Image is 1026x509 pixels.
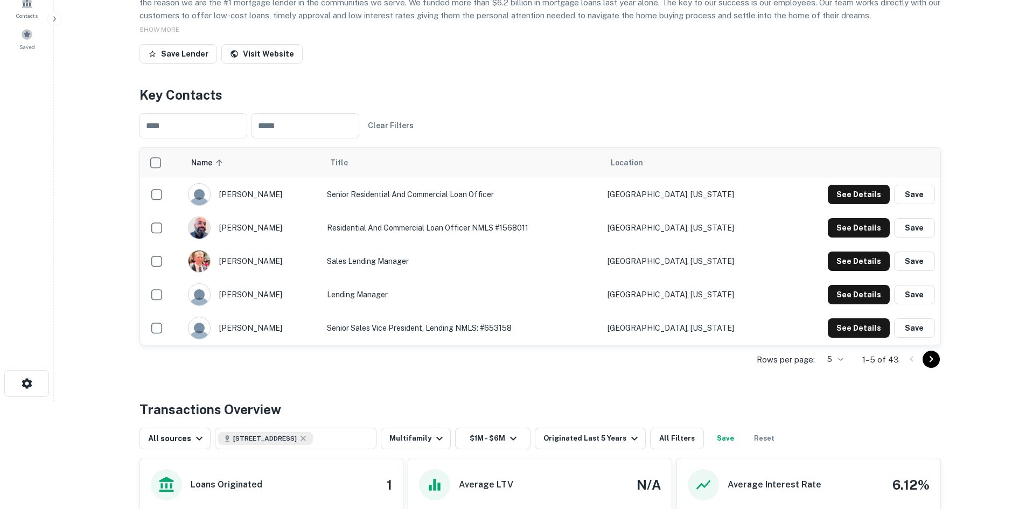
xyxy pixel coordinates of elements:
span: Saved [19,43,35,51]
button: $1M - $6M [455,428,531,449]
button: Save [894,185,935,204]
td: [GEOGRAPHIC_DATA], [US_STATE] [602,211,784,245]
button: Save [894,285,935,304]
h4: Key Contacts [139,85,941,104]
button: See Details [828,185,890,204]
div: [PERSON_NAME] [188,283,316,306]
button: Save Lender [139,44,217,64]
th: Title [322,148,602,178]
span: Location [611,156,643,169]
button: All sources [139,428,211,449]
button: See Details [828,218,890,238]
iframe: Chat Widget [972,423,1026,475]
th: Location [602,148,784,178]
p: Rows per page: [757,353,815,366]
td: Residential and Commercial Loan Officer NMLS #1568011 [322,211,602,245]
button: Save [894,252,935,271]
td: [GEOGRAPHIC_DATA], [US_STATE] [602,311,784,345]
button: All Filters [650,428,704,449]
button: See Details [828,318,890,338]
button: Save your search to get updates of matches that match your search criteria. [708,428,743,449]
td: Senior Residential and Commercial Loan Officer [322,178,602,211]
button: Go to next page [923,351,940,368]
img: 9c8pery4andzj6ohjkjp54ma2 [189,184,210,205]
div: [PERSON_NAME] [188,317,316,339]
button: Save [894,318,935,338]
button: Save [894,218,935,238]
button: Multifamily [381,428,451,449]
a: Visit Website [221,44,303,64]
button: Originated Last 5 Years [535,428,646,449]
td: [GEOGRAPHIC_DATA], [US_STATE] [602,278,784,311]
h4: 6.12% [892,475,930,494]
div: scrollable content [140,148,940,345]
a: Saved [3,24,51,53]
img: 1672260086652 [189,250,210,272]
div: [PERSON_NAME] [188,217,316,239]
h4: 1 [387,475,392,494]
h4: Transactions Overview [139,400,281,419]
th: Name [183,148,322,178]
span: Title [330,156,362,169]
button: Clear Filters [364,116,418,135]
div: Originated Last 5 Years [543,432,641,445]
div: [PERSON_NAME] [188,250,316,273]
img: 9c8pery4andzj6ohjkjp54ma2 [189,284,210,305]
td: [GEOGRAPHIC_DATA], [US_STATE] [602,178,784,211]
span: Contacts [16,11,38,20]
button: See Details [828,285,890,304]
td: Lending Manager [322,278,602,311]
div: [PERSON_NAME] [188,183,316,206]
td: [GEOGRAPHIC_DATA], [US_STATE] [602,245,784,278]
span: SHOW MORE [139,26,179,33]
span: Name [191,156,226,169]
div: 5 [819,352,845,367]
div: All sources [148,432,206,445]
h4: N/A [637,475,661,494]
button: Reset [747,428,781,449]
h6: Loans Originated [191,478,262,491]
button: See Details [828,252,890,271]
td: Senior Sales Vice President, Lending NMLS: #653158 [322,311,602,345]
p: 1–5 of 43 [862,353,899,366]
img: 1723257406247 [189,217,210,239]
span: [STREET_ADDRESS] [233,434,297,443]
h6: Average Interest Rate [728,478,821,491]
h6: Average LTV [459,478,513,491]
img: 9c8pery4andzj6ohjkjp54ma2 [189,317,210,339]
td: Sales Lending Manager [322,245,602,278]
